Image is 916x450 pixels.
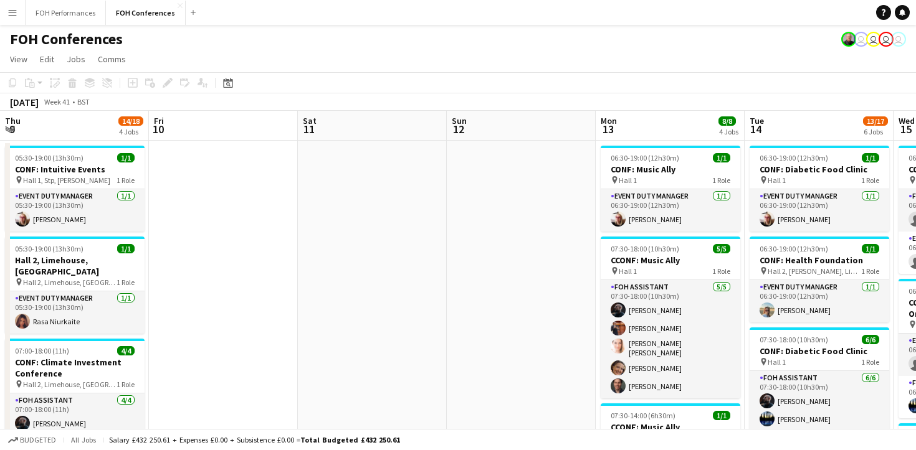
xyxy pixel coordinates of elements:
[713,153,730,162] span: 1/1
[863,116,888,126] span: 13/17
[601,146,740,232] app-job-card: 06:30-19:00 (12h30m)1/1CONF: Music Ally Hall 11 RoleEvent Duty Manager1/106:30-19:00 (12h30m)[PER...
[106,1,186,25] button: FOH Conferences
[750,189,889,232] app-card-role: Event Duty Manager1/106:30-19:00 (12h30m)[PERSON_NAME]
[760,244,828,253] span: 06:30-19:00 (12h30m)
[611,411,675,420] span: 07:30-14:00 (6h30m)
[117,380,135,389] span: 1 Role
[5,237,145,334] app-job-card: 05:30-19:00 (13h30m)1/1Hall 2, Limehouse, [GEOGRAPHIC_DATA] Hall 2, Limehouse, [GEOGRAPHIC_DATA]1...
[5,255,145,277] h3: Hall 2, Limehouse, [GEOGRAPHIC_DATA]
[20,436,56,444] span: Budgeted
[750,115,764,126] span: Tue
[303,115,317,126] span: Sat
[768,266,861,276] span: Hall 2, [PERSON_NAME], Limehouse
[10,30,123,49] h1: FOH Conferences
[601,189,740,232] app-card-role: Event Duty Manager1/106:30-19:00 (12h30m)[PERSON_NAME]
[26,1,106,25] button: FOH Performances
[861,357,879,367] span: 1 Role
[768,176,786,185] span: Hall 1
[841,32,856,47] app-user-avatar: PERM Chris Nye
[3,122,21,136] span: 9
[23,380,117,389] span: Hall 2, Limehouse, [GEOGRAPHIC_DATA]
[23,278,117,287] span: Hall 2, Limehouse, [GEOGRAPHIC_DATA]
[15,153,83,162] span: 05:30-19:00 (13h30m)
[5,164,145,175] h3: CONF: Intuitive Events
[713,411,730,420] span: 1/1
[750,345,889,357] h3: CONF: Diabetic Food Clinic
[712,176,730,185] span: 1 Role
[713,244,730,253] span: 5/5
[15,244,83,253] span: 05:30-19:00 (13h30m)
[719,127,738,136] div: 4 Jobs
[760,335,828,344] span: 07:30-18:00 (10h30m)
[862,335,879,344] span: 6/6
[601,255,740,266] h3: CCONF: Music Ally
[862,244,879,253] span: 1/1
[750,164,889,175] h3: CONF: Diabetic Food Clinic
[748,122,764,136] span: 14
[861,266,879,276] span: 1 Role
[117,346,135,355] span: 4/4
[5,115,21,126] span: Thu
[897,122,915,136] span: 15
[69,435,98,444] span: All jobs
[718,116,736,126] span: 8/8
[10,96,39,108] div: [DATE]
[62,51,90,67] a: Jobs
[768,357,786,367] span: Hall 1
[750,280,889,322] app-card-role: Event Duty Manager1/106:30-19:00 (12h30m)[PERSON_NAME]
[154,115,164,126] span: Fri
[300,435,400,444] span: Total Budgeted £432 250.61
[879,32,894,47] app-user-avatar: Visitor Services
[750,255,889,266] h3: CONF: Health Foundation
[15,346,69,355] span: 07:00-18:00 (11h)
[117,278,135,287] span: 1 Role
[452,115,467,126] span: Sun
[861,176,879,185] span: 1 Role
[5,291,145,334] app-card-role: Event Duty Manager1/105:30-19:00 (13h30m)Rasa Niurkaite
[23,176,110,185] span: Hall 1, Stp, [PERSON_NAME]
[6,433,58,447] button: Budgeted
[760,153,828,162] span: 06:30-19:00 (12h30m)
[854,32,869,47] app-user-avatar: Visitor Services
[35,51,59,67] a: Edit
[93,51,131,67] a: Comms
[119,127,143,136] div: 4 Jobs
[450,122,467,136] span: 12
[77,97,90,106] div: BST
[750,146,889,232] app-job-card: 06:30-19:00 (12h30m)1/1CONF: Diabetic Food Clinic Hall 11 RoleEvent Duty Manager1/106:30-19:00 (1...
[601,237,740,398] app-job-card: 07:30-18:00 (10h30m)5/5CCONF: Music Ally Hall 11 RoleFOH Assistant5/507:30-18:00 (10h30m)[PERSON_...
[5,51,32,67] a: View
[619,176,637,185] span: Hall 1
[599,122,617,136] span: 13
[899,115,915,126] span: Wed
[611,153,679,162] span: 06:30-19:00 (12h30m)
[5,146,145,232] app-job-card: 05:30-19:00 (13h30m)1/1CONF: Intuitive Events Hall 1, Stp, [PERSON_NAME]1 RoleEvent Duty Manager1...
[10,54,27,65] span: View
[601,115,617,126] span: Mon
[619,266,637,276] span: Hall 1
[601,280,740,398] app-card-role: FOH Assistant5/507:30-18:00 (10h30m)[PERSON_NAME][PERSON_NAME][PERSON_NAME] [PERSON_NAME][PERSON_...
[117,244,135,253] span: 1/1
[601,164,740,175] h3: CONF: Music Ally
[109,435,400,444] div: Salary £432 250.61 + Expenses £0.00 + Subsistence £0.00 =
[117,176,135,185] span: 1 Role
[301,122,317,136] span: 11
[41,97,72,106] span: Week 41
[117,153,135,162] span: 1/1
[98,54,126,65] span: Comms
[866,32,881,47] app-user-avatar: Visitor Services
[5,189,145,232] app-card-role: Event Duty Manager1/105:30-19:00 (13h30m)[PERSON_NAME]
[750,237,889,322] app-job-card: 06:30-19:00 (12h30m)1/1CONF: Health Foundation Hall 2, [PERSON_NAME], Limehouse1 RoleEvent Duty M...
[67,54,85,65] span: Jobs
[601,421,740,433] h3: CCONF: Music Ally
[118,116,143,126] span: 14/18
[864,127,887,136] div: 6 Jobs
[712,266,730,276] span: 1 Role
[891,32,906,47] app-user-avatar: Visitor Services
[862,153,879,162] span: 1/1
